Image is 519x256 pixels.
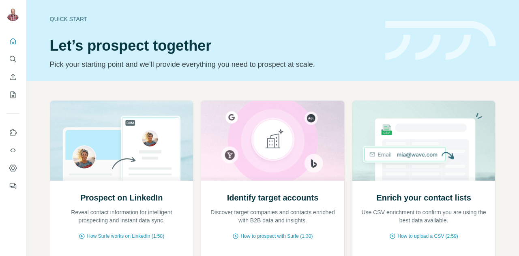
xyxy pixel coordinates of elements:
[6,34,19,49] button: Quick start
[360,208,487,224] p: Use CSV enrichment to confirm you are using the best data available.
[87,233,164,240] span: How Surfe works on LinkedIn (1:58)
[6,125,19,140] button: Use Surfe on LinkedIn
[6,52,19,66] button: Search
[50,59,375,70] p: Pick your starting point and we’ll provide everything you need to prospect at scale.
[50,101,194,181] img: Prospect on LinkedIn
[6,8,19,21] img: Avatar
[376,192,471,203] h2: Enrich your contact lists
[352,101,496,181] img: Enrich your contact lists
[209,208,336,224] p: Discover target companies and contacts enriched with B2B data and insights.
[397,233,458,240] span: How to upload a CSV (2:59)
[385,21,496,60] img: banner
[227,192,319,203] h2: Identify target accounts
[6,70,19,84] button: Enrich CSV
[58,208,185,224] p: Reveal contact information for intelligent prospecting and instant data sync.
[240,233,313,240] span: How to prospect with Surfe (1:30)
[6,87,19,102] button: My lists
[201,101,345,181] img: Identify target accounts
[6,161,19,175] button: Dashboard
[50,15,375,23] div: Quick start
[6,143,19,158] button: Use Surfe API
[6,179,19,193] button: Feedback
[50,38,375,54] h1: Let’s prospect together
[80,192,163,203] h2: Prospect on LinkedIn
